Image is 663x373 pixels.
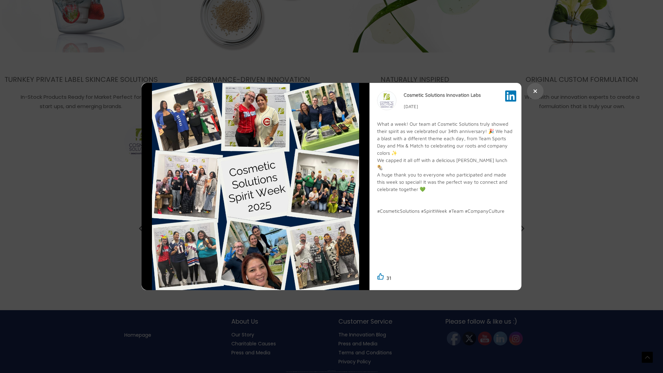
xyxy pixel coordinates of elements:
img: sk-popup-media [142,83,369,290]
p: Cosmetic Solutions Innovation Labs [404,90,481,99]
p: 31 [386,274,391,283]
div: What a week! Our team at Cosmetic Solutions truly showed their spirit as we celebrated our 34th a... [377,120,514,268]
p: [DATE] [404,102,481,111]
a: View post on LinkedIn [505,97,516,103]
img: sk-profile-picture [377,91,396,110]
